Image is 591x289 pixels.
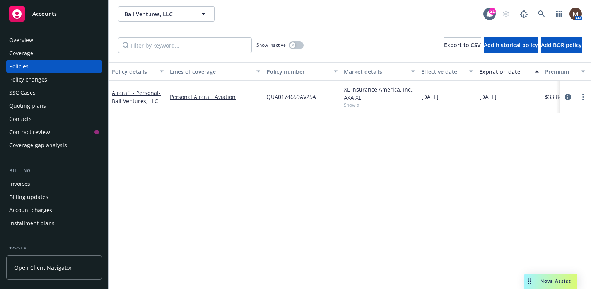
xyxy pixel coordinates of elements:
div: Tools [6,245,102,253]
div: SSC Cases [9,87,36,99]
a: Accounts [6,3,102,25]
div: Quoting plans [9,100,46,112]
div: Coverage [9,47,33,59]
div: 21 [489,8,496,15]
a: Account charges [6,204,102,216]
div: Contacts [9,113,32,125]
button: Add historical policy [484,37,538,53]
div: Overview [9,34,33,46]
button: Nova Assist [524,274,577,289]
a: Policy changes [6,73,102,86]
div: Installment plans [9,217,55,229]
input: Filter by keyword... [118,37,252,53]
div: Policy number [266,68,329,76]
div: Policy changes [9,73,47,86]
a: Billing updates [6,191,102,203]
span: Add BOR policy [541,41,582,49]
span: Accounts [32,11,57,17]
a: more [579,92,588,102]
span: Show inactive [256,42,286,48]
div: Policy details [112,68,155,76]
div: Coverage gap analysis [9,139,67,151]
button: Effective date [418,62,476,81]
button: Export to CSV [444,37,481,53]
div: Premium [545,68,577,76]
div: Lines of coverage [170,68,252,76]
button: Expiration date [476,62,542,81]
button: Policy number [263,62,341,81]
div: Drag to move [524,274,534,289]
div: Expiration date [479,68,530,76]
a: Report a Bug [516,6,531,22]
a: Contacts [6,113,102,125]
a: Switch app [552,6,567,22]
img: photo [569,8,582,20]
span: Show all [344,102,415,108]
span: Ball Ventures, LLC [125,10,191,18]
button: Lines of coverage [167,62,263,81]
div: XL Insurance America, Inc., AXA XL [344,85,415,102]
span: [DATE] [479,93,497,101]
div: Contract review [9,126,50,138]
a: Overview [6,34,102,46]
span: - Ball Ventures, LLC [112,89,161,105]
div: Market details [344,68,407,76]
span: QUA0174659AV25A [266,93,316,101]
span: [DATE] [421,93,439,101]
button: Policy details [109,62,167,81]
a: Contract review [6,126,102,138]
span: $33,845.00 [545,93,573,101]
button: Market details [341,62,418,81]
div: Account charges [9,204,52,216]
div: Invoices [9,178,30,190]
span: Export to CSV [444,41,481,49]
a: SSC Cases [6,87,102,99]
a: circleInformation [563,92,572,102]
a: Aircraft - Personal [112,89,161,105]
div: Policies [9,60,29,73]
span: Open Client Navigator [14,263,72,272]
a: Start snowing [498,6,514,22]
a: Quoting plans [6,100,102,112]
span: Nova Assist [540,278,571,284]
button: Ball Ventures, LLC [118,6,215,22]
span: Add historical policy [484,41,538,49]
a: Installment plans [6,217,102,229]
div: Billing updates [9,191,48,203]
a: Coverage [6,47,102,59]
a: Search [534,6,549,22]
div: Effective date [421,68,465,76]
button: Premium [542,62,588,81]
a: Policies [6,60,102,73]
a: Invoices [6,178,102,190]
button: Add BOR policy [541,37,582,53]
a: Coverage gap analysis [6,139,102,151]
div: Billing [6,167,102,175]
a: Personal Aircraft Aviation [170,93,260,101]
